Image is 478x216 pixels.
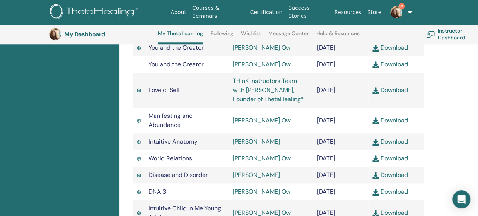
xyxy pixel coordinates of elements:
img: chalkboard-teacher.svg [426,31,435,38]
td: [DATE] [313,108,368,133]
td: [DATE] [313,183,368,200]
span: Love of Self [149,86,180,94]
a: Download [372,138,408,146]
img: download.svg [372,155,379,162]
a: [PERSON_NAME] [233,138,280,146]
img: Active Certificate [137,118,141,124]
a: [PERSON_NAME] Ow [233,44,291,52]
a: Download [372,171,408,179]
span: You and the Creator [149,44,204,52]
img: download.svg [372,45,379,52]
a: [PERSON_NAME] [233,171,280,179]
td: [DATE] [313,39,368,56]
td: [DATE] [313,150,368,167]
a: Download [372,60,408,68]
img: Active Certificate [137,172,141,178]
img: download.svg [372,139,379,146]
img: download.svg [372,87,379,94]
td: [DATE] [313,167,368,183]
span: Manifesting and Abundance [149,112,193,129]
img: download.svg [372,189,379,196]
a: Message Center [268,30,309,42]
a: Wishlist [241,30,261,42]
img: download.svg [372,172,379,179]
a: Success Stories [285,1,331,23]
a: Download [372,86,408,94]
a: Download [372,44,408,52]
img: Active Certificate [137,189,141,195]
img: default.jpg [49,28,61,40]
a: Resources [331,5,365,19]
a: Download [372,154,408,162]
a: Download [372,188,408,196]
a: [PERSON_NAME] Ow [233,154,291,162]
a: THInK Instructors Team with [PERSON_NAME], Founder of ThetaHealing® [233,77,304,103]
a: My ThetaLearning [158,30,203,44]
a: Following [210,30,234,42]
span: 9+ [399,3,405,9]
a: Courses & Seminars [189,1,247,23]
span: Disease and Disorder [149,171,208,179]
td: [DATE] [313,73,368,108]
img: Active Certificate [137,88,141,93]
h3: My Dashboard [64,31,140,38]
img: Active Certificate [137,45,141,51]
td: [DATE] [313,133,368,150]
span: DNA 3 [149,188,166,196]
a: Help & Resources [316,30,360,42]
a: [PERSON_NAME] Ow [233,188,291,196]
span: You and the Creator [149,60,204,68]
img: default.jpg [390,6,402,18]
a: [PERSON_NAME] Ow [233,116,291,124]
img: Active Certificate [137,139,141,145]
span: World Relations [149,154,192,162]
div: Open Intercom Messenger [452,190,470,208]
img: Active Certificate [137,156,141,161]
td: [DATE] [313,56,368,73]
img: download.svg [372,61,379,68]
img: logo.png [50,4,140,21]
a: Certification [247,5,285,19]
img: download.svg [372,117,379,124]
a: About [168,5,189,19]
a: Download [372,116,408,124]
span: Intuitive Anatomy [149,138,198,146]
a: Store [364,5,384,19]
a: [PERSON_NAME] Ow [233,60,291,68]
img: Active Certificate [137,210,141,216]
